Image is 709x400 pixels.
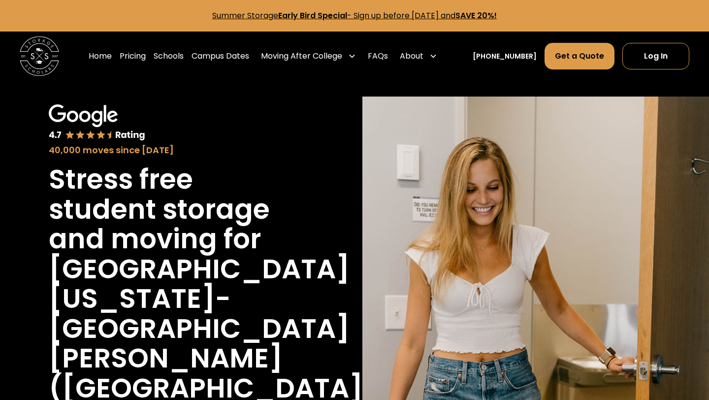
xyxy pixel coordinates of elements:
a: FAQs [368,42,388,70]
a: Get a Quote [545,43,614,69]
a: Schools [154,42,184,70]
strong: Early Bird Special [278,10,347,21]
div: Moving After College [257,42,360,70]
a: Campus Dates [192,42,249,70]
div: About [396,42,441,70]
a: Pricing [120,42,146,70]
div: 40,000 moves since [DATE] [49,143,298,157]
h1: Stress free student storage and moving for [49,165,298,254]
a: Summer StorageEarly Bird Special- Sign up before [DATE] andSAVE 20%! [212,10,497,21]
strong: SAVE 20%! [455,10,497,21]
div: About [400,50,423,62]
a: Log In [622,43,689,69]
img: Storage Scholars main logo [20,36,59,76]
a: [PHONE_NUMBER] [473,51,537,62]
a: Home [89,42,112,70]
div: Moving After College [261,50,342,62]
a: home [20,36,59,76]
img: Google 4.7 star rating [49,104,145,141]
